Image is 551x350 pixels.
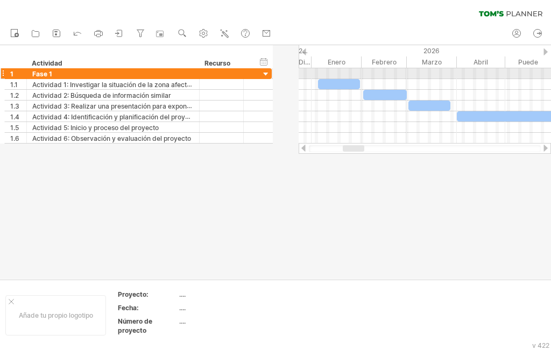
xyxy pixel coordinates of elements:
font: Actividad 4: Identificación y planificación del proyecto [32,112,199,121]
font: Actividad 2: Búsqueda de información similar [32,91,171,99]
font: 1.5 [10,124,19,132]
font: Actividad 6: Observación y evaluación del proyecto [32,134,191,142]
div: Abril de 2026 [457,56,505,68]
font: 1.4 [10,113,19,121]
div: Enero de 2026 [312,56,362,68]
font: 1.3 [10,102,19,110]
font: Marzo [422,58,442,66]
font: Proyecto: [118,290,149,298]
font: Actividad 3: Realizar una presentación para exponer el proyecto [32,102,229,110]
font: 2025 [299,47,314,55]
font: .... [179,304,186,312]
font: Actividad [32,59,62,67]
font: 1.6 [10,134,19,142]
font: Diciembre [299,58,331,66]
font: Añade tu propio logotipo [19,311,93,319]
font: Fase 1 [32,70,52,78]
font: Recurso [204,59,230,67]
div: Marzo de 2026 [407,56,457,68]
font: Abril [474,58,488,66]
font: 1.2 [10,91,19,99]
font: Puede [518,58,538,66]
font: 1.1 [10,81,18,89]
font: v 422 [532,341,549,349]
font: 1 [10,70,13,78]
font: Actividad 5: Inicio y proceso del proyecto [32,124,159,132]
div: Febrero de 2026 [362,56,407,68]
font: .... [179,317,186,325]
font: .... [179,290,186,298]
font: Número de proyecto [118,317,152,334]
font: 2026 [423,47,440,55]
font: Actividad 1: Investigar la situación de la zona afectada [32,80,199,89]
font: Enero [328,58,345,66]
font: Fecha: [118,304,139,312]
font: Febrero [372,58,397,66]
